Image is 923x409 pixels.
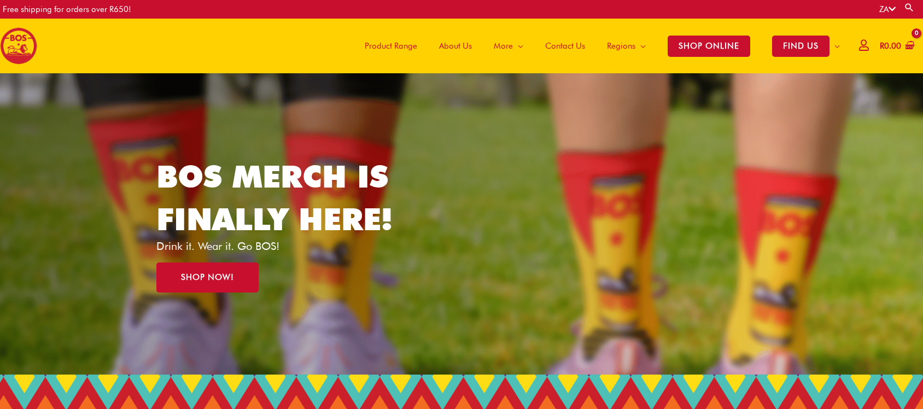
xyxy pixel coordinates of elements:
[156,241,409,252] p: Drink it. Wear it. Go BOS!
[439,30,472,62] span: About Us
[483,19,534,73] a: More
[545,30,585,62] span: Contact Us
[534,19,596,73] a: Contact Us
[879,4,896,14] a: ZA
[156,262,259,293] a: SHOP NOW!
[772,36,829,57] span: FIND US
[904,2,915,13] a: Search button
[494,30,513,62] span: More
[657,19,761,73] a: SHOP ONLINE
[181,273,234,282] span: SHOP NOW!
[668,36,750,57] span: SHOP ONLINE
[878,34,915,59] a: View Shopping Cart, empty
[607,30,635,62] span: Regions
[880,41,901,51] bdi: 0.00
[346,19,851,73] nav: Site Navigation
[880,41,884,51] span: R
[596,19,657,73] a: Regions
[354,19,428,73] a: Product Range
[156,158,393,237] a: BOS MERCH IS FINALLY HERE!
[428,19,483,73] a: About Us
[365,30,417,62] span: Product Range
